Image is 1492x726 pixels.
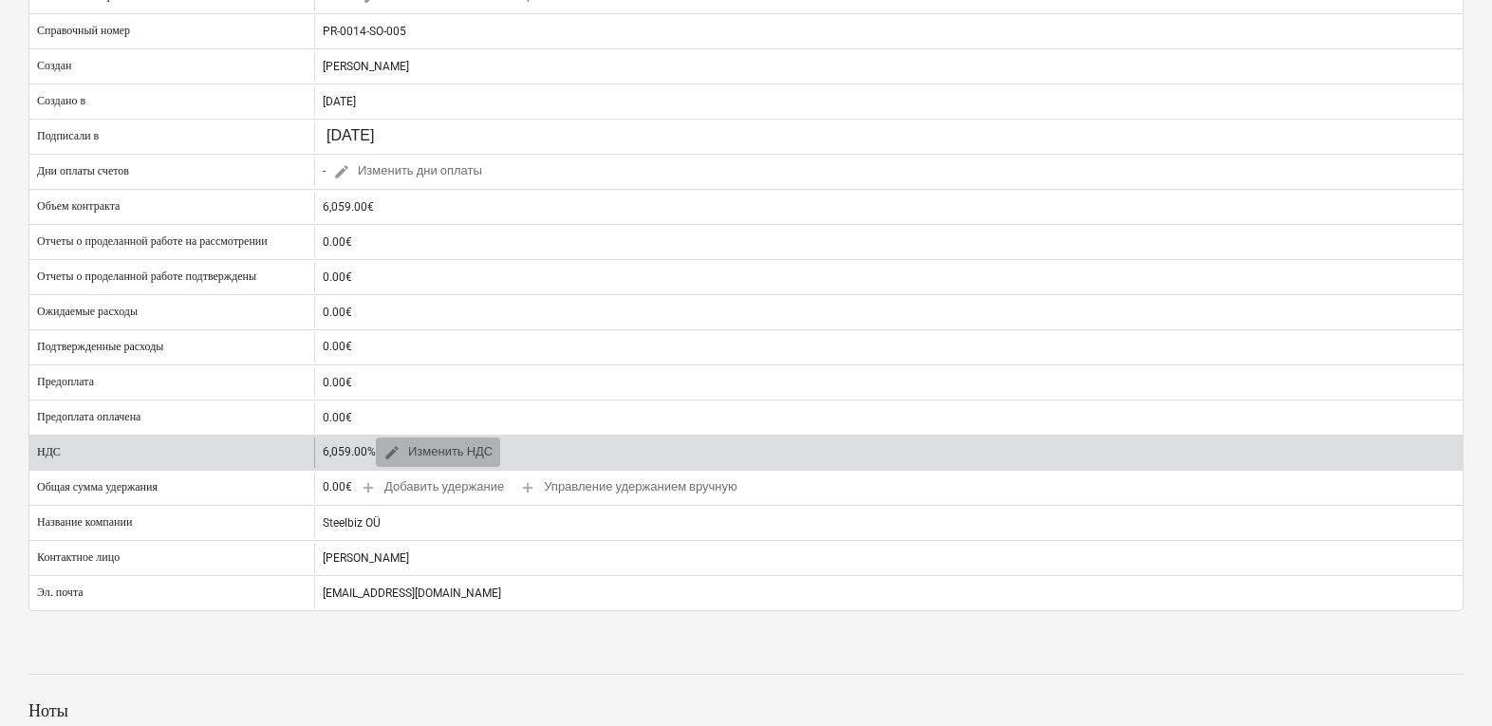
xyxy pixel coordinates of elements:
[37,58,71,74] p: Создан
[37,479,158,495] p: Общая сумма удержания
[333,163,350,180] span: edit
[519,479,536,496] span: add
[37,163,129,179] p: Дни оплаты счетов
[383,444,401,461] span: edit
[360,479,377,496] span: add
[28,699,1464,722] p: Ноты
[333,160,482,182] span: Изменить дни оплаты
[323,157,490,186] div: -
[383,441,493,463] span: Изменить НДС
[314,297,1463,327] div: 0.00€
[314,543,1463,573] div: [PERSON_NAME]
[37,409,140,425] p: Предоплата оплачена
[314,86,1463,117] div: [DATE]
[37,233,268,250] p: Отчеты о проделанной работе на рассмотрении
[323,437,500,467] div: 6,059.00%
[37,585,84,601] p: Эл. почта
[360,476,504,498] span: Добавить удержание
[37,23,130,39] p: Справочный номер
[37,93,85,109] p: Создано в
[314,16,1463,47] div: PR-0014-SO-005
[37,198,120,214] p: Объем контракта
[314,578,1463,608] div: [EMAIL_ADDRESS][DOMAIN_NAME]
[314,192,1463,222] div: 6,059.00€
[37,514,132,531] p: Название компании
[314,508,1463,538] div: Steelbiz OÜ
[37,339,163,355] p: Подтвержденные расходы
[314,227,1463,257] div: 0.00€
[376,437,500,467] button: Изменить НДС
[519,476,737,498] span: Управление удержанием вручную
[512,473,745,502] button: Управление удержанием вручную
[323,473,745,502] div: 0.00€
[37,128,99,144] p: Подписали в
[323,123,412,150] input: + Изменить
[37,374,94,390] p: Предоплата
[323,339,352,355] p: 0.00€
[326,157,490,186] button: Изменить дни оплаты
[314,51,1463,82] div: [PERSON_NAME]
[352,473,512,502] button: Добавить удержание
[37,269,256,285] p: Отчеты о проделанной работе подтверждены
[314,367,1463,398] div: 0.00€
[314,402,1463,433] div: 0.00€
[37,304,138,320] p: Ожидаемые расходы
[37,444,61,460] p: НДС
[314,262,1463,292] div: 0.00€
[37,549,120,566] p: Контактное лицо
